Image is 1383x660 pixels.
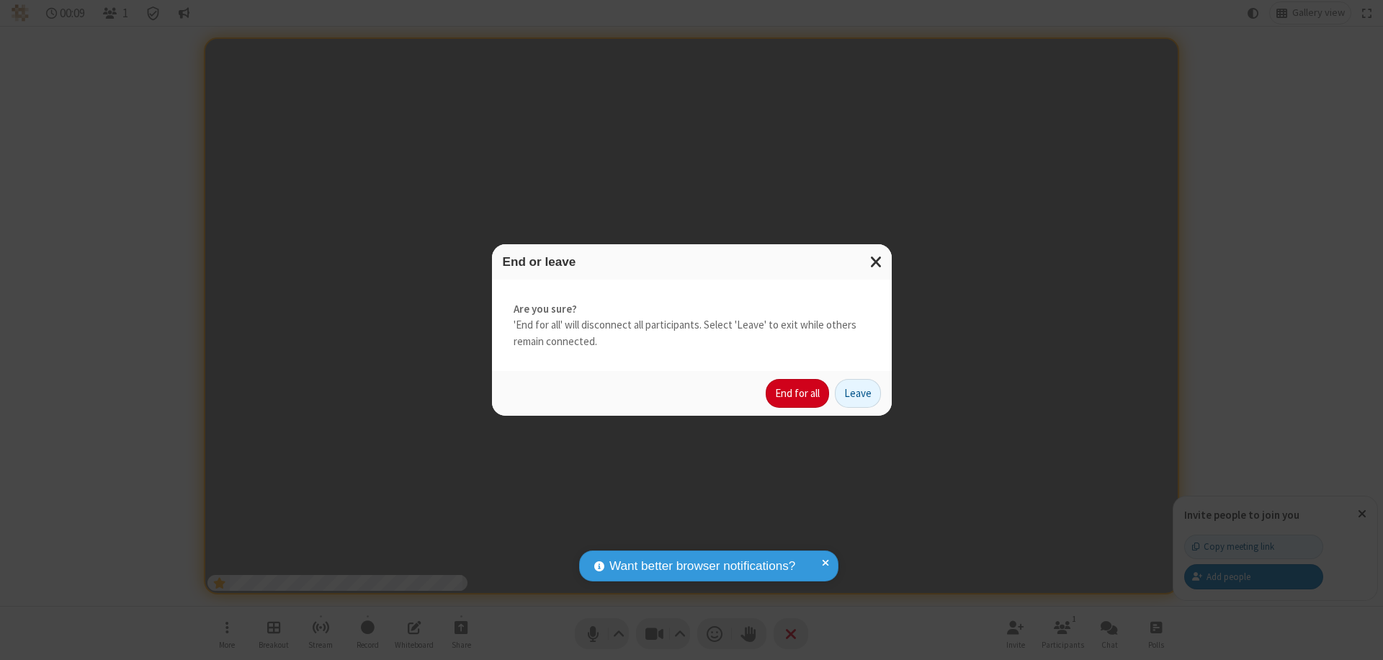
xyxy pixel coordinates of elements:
h3: End or leave [503,255,881,269]
div: 'End for all' will disconnect all participants. Select 'Leave' to exit while others remain connec... [492,280,892,372]
strong: Are you sure? [514,301,870,318]
button: Close modal [861,244,892,280]
button: End for all [766,379,829,408]
button: Leave [835,379,881,408]
span: Want better browser notifications? [609,557,795,576]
